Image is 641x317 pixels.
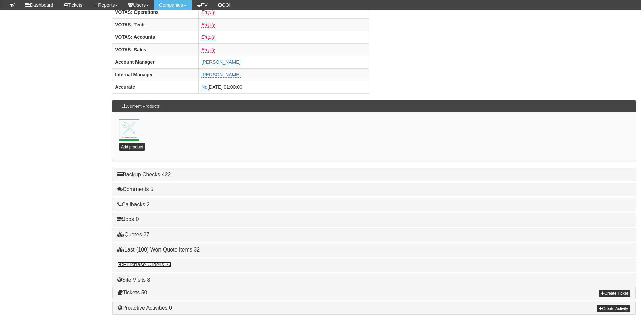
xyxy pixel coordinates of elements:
th: Accurate [112,81,199,93]
a: Jobs 0 [117,216,139,222]
td: [DATE] 01:00:00 [199,81,369,93]
th: VOTAS: Accounts [112,31,199,43]
th: VOTAS: Operations [112,6,199,18]
th: Account Manager [112,56,199,68]
th: VOTAS: Tech [112,18,199,31]
a: No [201,84,207,90]
th: VOTAS: Sales [112,43,199,56]
a: Purchase Orders 32 [117,262,171,267]
a: Comments 5 [117,186,153,192]
a: Backup Checks 422 [117,171,171,177]
a: Empty [201,34,215,40]
a: Quotes 27 [117,232,149,237]
a: Proactive Activities 0 [118,305,172,311]
th: Internal Manager [112,68,199,81]
a: Empty [201,47,215,53]
h3: Current Products [119,101,163,112]
a: Create Ticket [599,290,630,297]
a: Callbacks 2 [117,202,150,207]
a: IT Support Contract<br> 26th Feb 2020 <br> No to date [119,119,139,139]
a: Add product [119,143,145,151]
a: Empty [201,22,215,28]
a: Tickets 50 [118,290,147,295]
a: [PERSON_NAME] [201,72,240,78]
img: it-support-contract.png [119,119,139,139]
a: [PERSON_NAME] [201,59,240,65]
a: Site Visits 8 [117,277,150,283]
a: Create Activity [597,305,630,312]
a: Last (100) Won Quote Items 32 [117,247,200,253]
a: Empty [201,9,215,15]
